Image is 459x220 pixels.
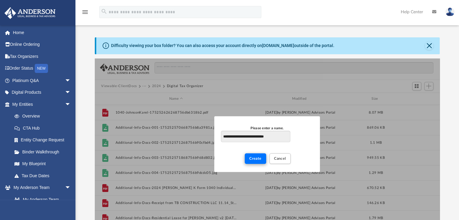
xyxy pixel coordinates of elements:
button: Create [245,153,266,164]
img: Anderson Advisors Platinum Portal [3,7,57,19]
a: My Blueprint [8,158,77,170]
div: NEW [35,64,48,73]
a: My Anderson Team [8,193,74,206]
i: search [101,8,107,15]
a: Tax Due Dates [8,170,80,182]
span: arrow_drop_down [65,74,77,87]
a: My Anderson Teamarrow_drop_down [4,182,77,194]
div: Difficulty viewing your box folder? You can also access your account directly on outside of the p... [111,42,334,49]
span: Create [249,157,262,160]
a: Binder Walkthrough [8,146,80,158]
a: menu [81,11,89,16]
span: Cancel [274,157,286,160]
a: My Entitiesarrow_drop_down [4,98,80,110]
a: Tax Organizers [4,50,80,62]
input: Please enter a name. [221,131,290,142]
a: Overview [8,110,80,122]
a: Home [4,27,80,39]
div: Please enter a name. [221,125,313,131]
a: Platinum Q&Aarrow_drop_down [4,74,80,86]
span: arrow_drop_down [65,86,77,99]
div: New Folder [214,116,320,172]
button: Close [425,42,433,50]
a: Order StatusNEW [4,62,80,75]
span: arrow_drop_down [65,98,77,111]
a: [DOMAIN_NAME] [262,43,294,48]
a: CTA Hub [8,122,80,134]
a: Digital Productsarrow_drop_down [4,86,80,99]
a: Entity Change Request [8,134,80,146]
button: Cancel [269,153,291,164]
a: Online Ordering [4,39,80,51]
span: arrow_drop_down [65,182,77,194]
i: menu [81,8,89,16]
img: User Pic [445,8,454,16]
